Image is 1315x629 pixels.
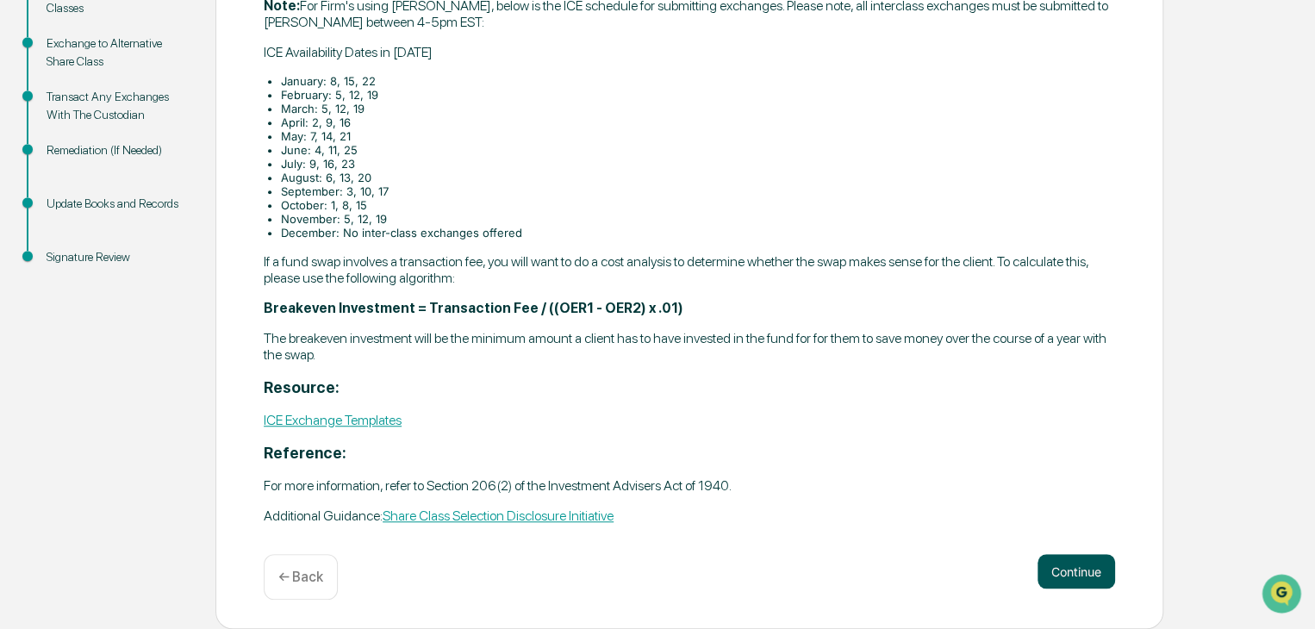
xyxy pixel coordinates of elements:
[281,198,1115,212] li: October: 1, 8, 15
[281,102,1115,115] li: March: 5, 12, 19
[34,250,109,267] span: Data Lookup
[293,137,314,158] button: Start new chat
[264,300,683,316] strong: Breakeven Investment = Transaction Fee / ((OER1 - OER2) x .01)
[47,248,188,266] div: Signature Review
[264,508,1115,524] p: Additional Guidance:
[34,217,111,234] span: Preclearance
[17,132,48,163] img: 1746055101610-c473b297-6a78-478c-a979-82029cc54cd1
[281,184,1115,198] li: September: 3, 10, 17
[118,210,221,241] a: 🗄️Attestations
[17,219,31,233] div: 🖐️
[264,378,340,396] strong: Resource:
[281,212,1115,226] li: November: 5, 12, 19
[10,243,115,274] a: 🔎Data Lookup
[278,569,323,585] p: ← Back
[59,149,218,163] div: We're available if you need us!
[264,412,402,428] a: ICE Exchange Templates
[1260,572,1306,619] iframe: Open customer support
[264,477,1115,494] p: For more information, refer to Section 206(2) of the Investment Advisers Act of 1940.
[47,141,188,159] div: Remediation (If Needed)
[281,171,1115,184] li: August: 6, 13, 20
[47,34,188,71] div: Exchange to Alternative Share Class
[264,330,1115,363] p: The breakeven investment will be the minimum amount a client has to have invested in the fund for...
[281,143,1115,157] li: June: 4, 11, 25
[47,88,188,124] div: Transact Any Exchanges With The Custodian
[264,444,346,462] strong: Reference:
[59,132,283,149] div: Start new chat
[264,253,1115,286] p: If a fund swap involves a transaction fee, you will want to do a cost analysis to determine wheth...
[17,36,314,64] p: How can we help?
[122,291,209,305] a: Powered byPylon
[171,292,209,305] span: Pylon
[17,252,31,265] div: 🔎
[1038,554,1115,589] button: Continue
[125,219,139,233] div: 🗄️
[264,44,1115,60] p: ICE Availability Dates in [DATE]
[383,508,614,524] a: Share Class Selection Disclosure Initiative
[281,115,1115,129] li: April: 2, 9, 16
[281,226,1115,240] li: December: No inter-class exchanges offered
[45,78,284,97] input: Clear
[281,157,1115,171] li: July: 9, 16, 23
[281,88,1115,102] li: February: 5, 12, 19
[281,74,1115,88] li: January: 8, 15, 22
[10,210,118,241] a: 🖐️Preclearance
[47,195,188,213] div: Update Books and Records
[281,129,1115,143] li: May: 7, 14, 21
[142,217,214,234] span: Attestations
